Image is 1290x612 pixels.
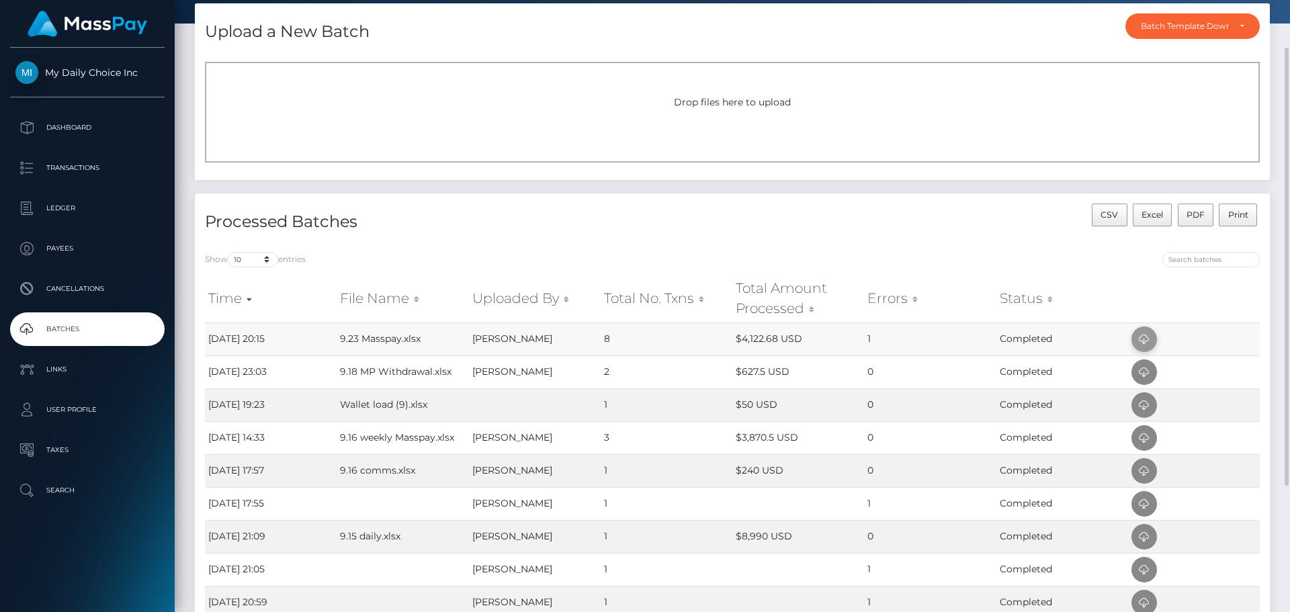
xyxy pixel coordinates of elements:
div: Batch Template Download [1141,21,1229,32]
td: [PERSON_NAME] [469,487,601,520]
td: $240 USD [732,454,864,487]
th: Time: activate to sort column ascending [205,275,337,322]
td: [DATE] 19:23 [205,388,337,421]
button: Print [1219,204,1257,226]
span: PDF [1187,210,1205,220]
td: Completed [996,355,1128,388]
td: Wallet load (9).xlsx [337,388,468,421]
p: Payees [15,238,159,259]
td: $8,990 USD [732,520,864,553]
p: Batches [15,319,159,339]
td: 9.18 MP Withdrawal.xlsx [337,355,468,388]
a: Payees [10,232,165,265]
td: 1 [601,553,732,586]
td: 1 [601,388,732,421]
td: 0 [864,388,996,421]
a: Dashboard [10,111,165,144]
th: Total No. Txns: activate to sort column ascending [601,275,732,322]
td: [PERSON_NAME] [469,322,601,355]
p: Links [15,359,159,380]
td: 9.23 Masspay.xlsx [337,322,468,355]
a: Taxes [10,433,165,467]
span: CSV [1101,210,1118,220]
td: 9.15 daily.xlsx [337,520,468,553]
p: Search [15,480,159,500]
td: [DATE] 17:55 [205,487,337,520]
span: My Daily Choice Inc [10,67,165,79]
td: 0 [864,355,996,388]
a: Cancellations [10,272,165,306]
td: 1 [864,322,996,355]
span: Print [1228,210,1248,220]
td: 0 [864,454,996,487]
td: $50 USD [732,388,864,421]
td: 0 [864,520,996,553]
td: [DATE] 23:03 [205,355,337,388]
p: Ledger [15,198,159,218]
th: Total Amount Processed: activate to sort column ascending [732,275,864,322]
td: $4,122.68 USD [732,322,864,355]
td: 1 [601,454,732,487]
a: Links [10,353,165,386]
td: 1 [601,520,732,553]
td: 0 [864,421,996,454]
td: [DATE] 21:05 [205,553,337,586]
p: Cancellations [15,279,159,299]
td: $627.5 USD [732,355,864,388]
button: Batch Template Download [1125,13,1260,39]
td: Completed [996,520,1128,553]
h4: Processed Batches [205,210,722,234]
td: $3,870.5 USD [732,421,864,454]
td: Completed [996,388,1128,421]
td: [PERSON_NAME] [469,553,601,586]
td: [DATE] 17:57 [205,454,337,487]
p: Transactions [15,158,159,178]
select: Showentries [228,252,278,267]
td: 2 [601,355,732,388]
td: 9.16 weekly Masspay.xlsx [337,421,468,454]
td: 9.16 comms.xlsx [337,454,468,487]
th: Status: activate to sort column ascending [996,275,1128,322]
th: Uploaded By: activate to sort column ascending [469,275,601,322]
td: [PERSON_NAME] [469,355,601,388]
a: User Profile [10,393,165,427]
p: Taxes [15,440,159,460]
td: 1 [864,553,996,586]
label: Show entries [205,252,306,267]
td: 1 [864,487,996,520]
img: My Daily Choice Inc [15,61,38,84]
td: 8 [601,322,732,355]
h4: Upload a New Batch [205,20,370,44]
p: Dashboard [15,118,159,138]
td: [PERSON_NAME] [469,520,601,553]
a: Search [10,474,165,507]
th: Errors: activate to sort column ascending [864,275,996,322]
td: Completed [996,322,1128,355]
th: File Name: activate to sort column ascending [337,275,468,322]
button: PDF [1178,204,1214,226]
td: [DATE] 20:15 [205,322,337,355]
td: [DATE] 14:33 [205,421,337,454]
a: Ledger [10,191,165,225]
td: 3 [601,421,732,454]
img: MassPay Logo [28,11,147,37]
td: [DATE] 21:09 [205,520,337,553]
span: Excel [1142,210,1163,220]
span: Drop files here to upload [674,96,791,108]
a: Transactions [10,151,165,185]
td: [PERSON_NAME] [469,421,601,454]
td: 1 [601,487,732,520]
a: Batches [10,312,165,346]
button: CSV [1092,204,1127,226]
td: [PERSON_NAME] [469,454,601,487]
button: Excel [1133,204,1172,226]
td: Completed [996,487,1128,520]
p: User Profile [15,400,159,420]
td: Completed [996,421,1128,454]
input: Search batches [1162,252,1260,267]
td: Completed [996,454,1128,487]
td: Completed [996,553,1128,586]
